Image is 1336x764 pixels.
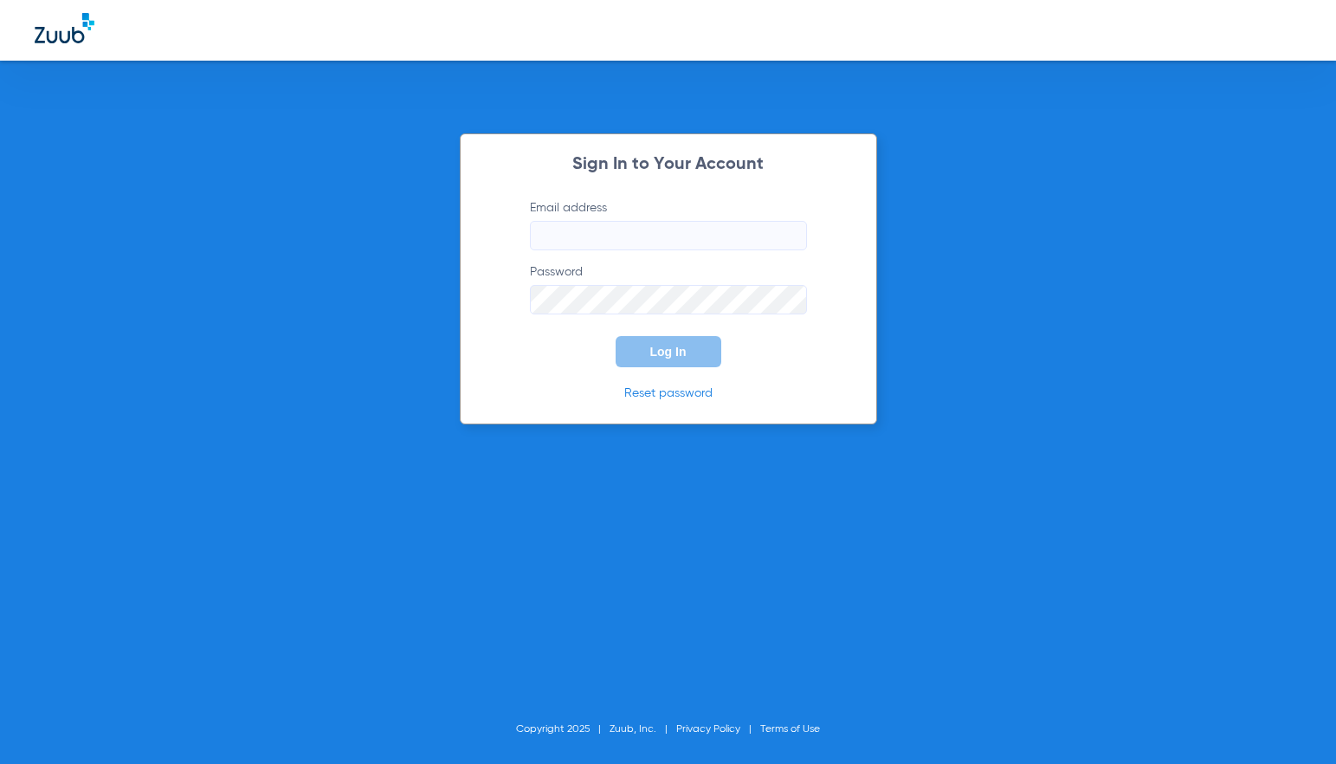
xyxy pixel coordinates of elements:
iframe: Chat Widget [1249,681,1336,764]
a: Terms of Use [760,724,820,735]
a: Privacy Policy [676,724,740,735]
label: Password [530,263,807,314]
h2: Sign In to Your Account [504,156,833,173]
input: Password [530,285,807,314]
img: Zuub Logo [35,13,94,43]
input: Email address [530,221,807,250]
a: Reset password [624,387,713,399]
button: Log In [616,336,721,367]
li: Copyright 2025 [516,721,610,738]
li: Zuub, Inc. [610,721,676,738]
label: Email address [530,199,807,250]
span: Log In [650,345,687,359]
